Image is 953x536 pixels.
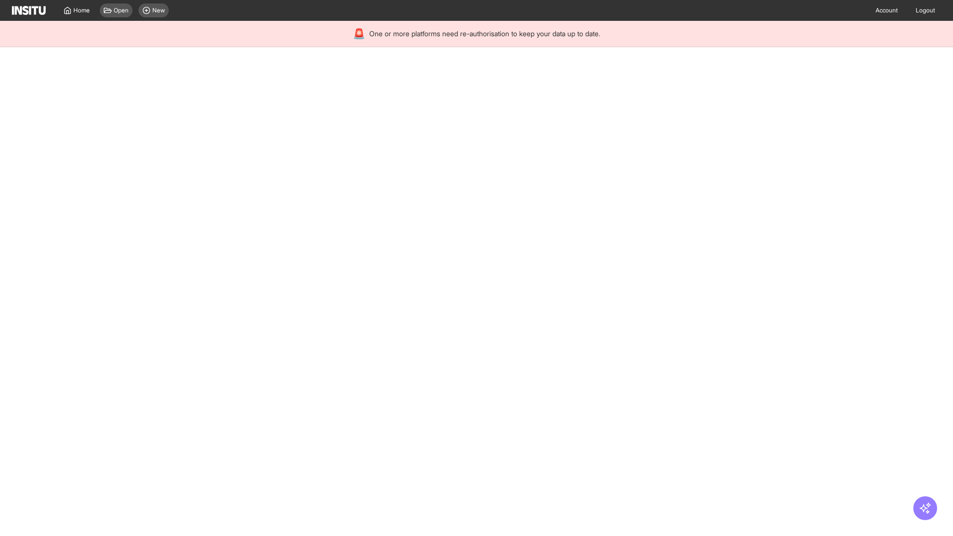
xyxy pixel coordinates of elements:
[369,29,600,39] span: One or more platforms need re-authorisation to keep your data up to date.
[114,6,129,14] span: Open
[353,27,365,41] div: 🚨
[73,6,90,14] span: Home
[152,6,165,14] span: New
[12,6,46,15] img: Logo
